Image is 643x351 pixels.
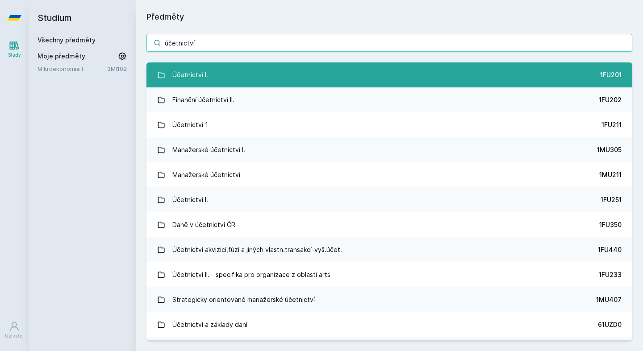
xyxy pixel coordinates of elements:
div: 1FU233 [599,270,622,279]
div: 1MU211 [599,170,622,179]
div: 1FU350 [599,220,622,229]
a: Finanční účetnictví II. 1FU202 [146,87,632,112]
div: 1FU202 [599,95,622,104]
div: 1FU211 [601,120,622,129]
div: 1MU407 [596,295,622,304]
a: Daně v účetnictví ČR 1FU350 [146,212,632,237]
a: Manažerské účetnictví I. 1MU305 [146,137,632,162]
div: Finanční účetnictví II. [172,91,234,109]
div: Strategicky orientované manažerské účetnictví [172,291,315,309]
div: 61UZD0 [598,320,622,329]
div: Manažerské účetnictví I. [172,141,245,159]
div: 1FU251 [601,195,622,204]
div: Účetnictví 1 [172,116,208,134]
div: 1MU305 [597,145,622,154]
div: Účetnictví I. [172,66,208,84]
a: Všechny předměty [38,36,96,44]
a: Study [2,36,27,63]
div: Study [8,52,21,58]
div: 1FU201 [600,70,622,79]
div: Manažerské účetnictví [172,166,240,184]
div: 1FU440 [598,245,622,254]
div: Účetnictví a základy daní [172,316,247,334]
div: Účetnictví I. [172,191,208,209]
div: Uživatel [5,333,24,339]
input: Název nebo ident předmětu… [146,34,632,52]
a: Uživatel [2,317,27,344]
a: Účetnictví 1 1FU211 [146,112,632,137]
h1: Předměty [146,11,632,23]
a: Účetnictví a základy daní 61UZD0 [146,312,632,337]
a: Manažerské účetnictví 1MU211 [146,162,632,187]
div: Účetnictví II. - specifika pro organizace z oblasti arts [172,266,330,284]
div: Účetnictví akvizicí,fúzí a jiných vlastn.transakcí-vyš.účet. [172,241,342,259]
a: Účetnictví I. 1FU251 [146,187,632,212]
a: Účetnictví I. 1FU201 [146,62,632,87]
span: Moje předměty [38,52,85,61]
a: Mikroekonomie I [38,64,107,73]
div: Daně v účetnictví ČR [172,216,235,234]
a: Strategicky orientované manažerské účetnictví 1MU407 [146,287,632,312]
a: Účetnictví II. - specifika pro organizace z oblasti arts 1FU233 [146,262,632,287]
a: 3MI102 [107,65,127,72]
a: Účetnictví akvizicí,fúzí a jiných vlastn.transakcí-vyš.účet. 1FU440 [146,237,632,262]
